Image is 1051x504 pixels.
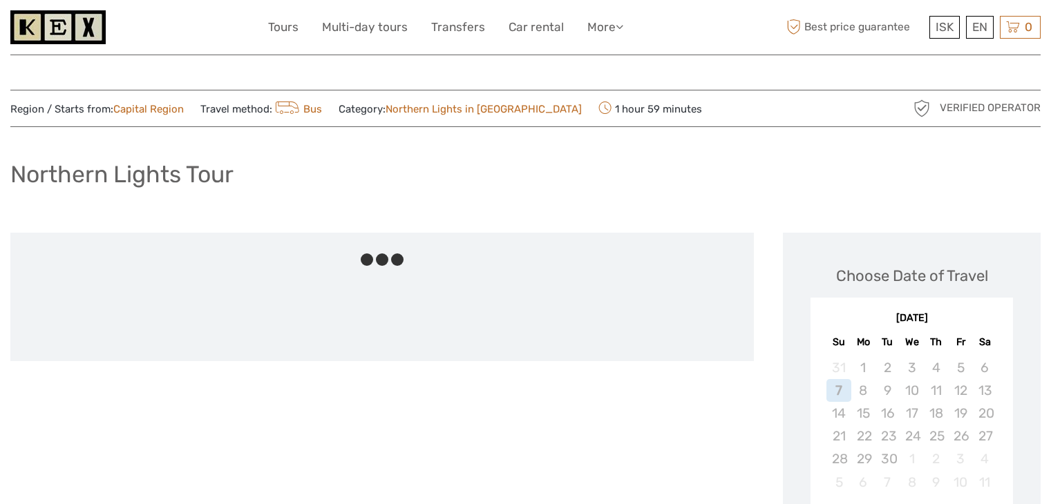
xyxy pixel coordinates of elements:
[936,20,954,34] span: ISK
[973,447,997,470] div: Not available Saturday, October 4th, 2025
[875,356,900,379] div: Not available Tuesday, September 2nd, 2025
[948,425,972,447] div: Not available Friday, September 26th, 2025
[386,103,582,115] a: Northern Lights in [GEOGRAPHIC_DATA]
[924,447,948,470] div: Not available Thursday, October 2nd, 2025
[826,471,851,494] div: Not available Sunday, October 5th, 2025
[815,356,1009,494] div: month 2025-09
[851,425,875,447] div: Not available Monday, September 22nd, 2025
[851,333,875,351] div: Mo
[875,379,900,402] div: Not available Tuesday, September 9th, 2025
[10,10,106,44] img: 1261-44dab5bb-39f8-40da-b0c2-4d9fce00897c_logo_small.jpg
[268,17,299,37] a: Tours
[598,99,702,118] span: 1 hour 59 minutes
[851,356,875,379] div: Not available Monday, September 1st, 2025
[875,447,900,470] div: Not available Tuesday, September 30th, 2025
[875,402,900,425] div: Not available Tuesday, September 16th, 2025
[113,103,184,115] a: Capital Region
[875,425,900,447] div: Not available Tuesday, September 23rd, 2025
[10,102,184,117] span: Region / Starts from:
[431,17,485,37] a: Transfers
[875,471,900,494] div: Not available Tuesday, October 7th, 2025
[826,356,851,379] div: Not available Sunday, August 31st, 2025
[900,402,924,425] div: Not available Wednesday, September 17th, 2025
[272,103,322,115] a: Bus
[924,333,948,351] div: Th
[900,471,924,494] div: Not available Wednesday, October 8th, 2025
[851,471,875,494] div: Not available Monday, October 6th, 2025
[973,402,997,425] div: Not available Saturday, September 20th, 2025
[924,425,948,447] div: Not available Thursday, September 25th, 2025
[339,102,582,117] span: Category:
[948,356,972,379] div: Not available Friday, September 5th, 2025
[948,402,972,425] div: Not available Friday, September 19th, 2025
[851,447,875,470] div: Not available Monday, September 29th, 2025
[900,447,924,470] div: Not available Wednesday, October 1st, 2025
[924,356,948,379] div: Not available Thursday, September 4th, 2025
[973,333,997,351] div: Sa
[783,16,926,39] span: Best price guarantee
[948,447,972,470] div: Not available Friday, October 3rd, 2025
[924,379,948,402] div: Not available Thursday, September 11th, 2025
[948,379,972,402] div: Not available Friday, September 12th, 2025
[900,356,924,379] div: Not available Wednesday, September 3rd, 2025
[966,16,994,39] div: EN
[973,425,997,447] div: Not available Saturday, September 27th, 2025
[973,471,997,494] div: Not available Saturday, October 11th, 2025
[200,99,322,118] span: Travel method:
[826,425,851,447] div: Not available Sunday, September 21st, 2025
[875,333,900,351] div: Tu
[322,17,408,37] a: Multi-day tours
[851,402,875,425] div: Not available Monday, September 15th, 2025
[940,101,1041,115] span: Verified Operator
[924,471,948,494] div: Not available Thursday, October 9th, 2025
[811,311,1013,326] div: [DATE]
[587,17,623,37] a: More
[826,402,851,425] div: Not available Sunday, September 14th, 2025
[826,333,851,351] div: Su
[900,333,924,351] div: We
[851,379,875,402] div: Not available Monday, September 8th, 2025
[948,333,972,351] div: Fr
[10,160,234,188] h1: Northern Lights Tour
[973,356,997,379] div: Not available Saturday, September 6th, 2025
[948,471,972,494] div: Not available Friday, October 10th, 2025
[924,402,948,425] div: Not available Thursday, September 18th, 2025
[1023,20,1034,34] span: 0
[826,379,851,402] div: Not available Sunday, September 7th, 2025
[836,265,988,287] div: Choose Date of Travel
[900,379,924,402] div: Not available Wednesday, September 10th, 2025
[509,17,564,37] a: Car rental
[973,379,997,402] div: Not available Saturday, September 13th, 2025
[900,425,924,447] div: Not available Wednesday, September 24th, 2025
[911,97,933,119] img: verified_operator_grey_128.png
[826,447,851,470] div: Not available Sunday, September 28th, 2025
